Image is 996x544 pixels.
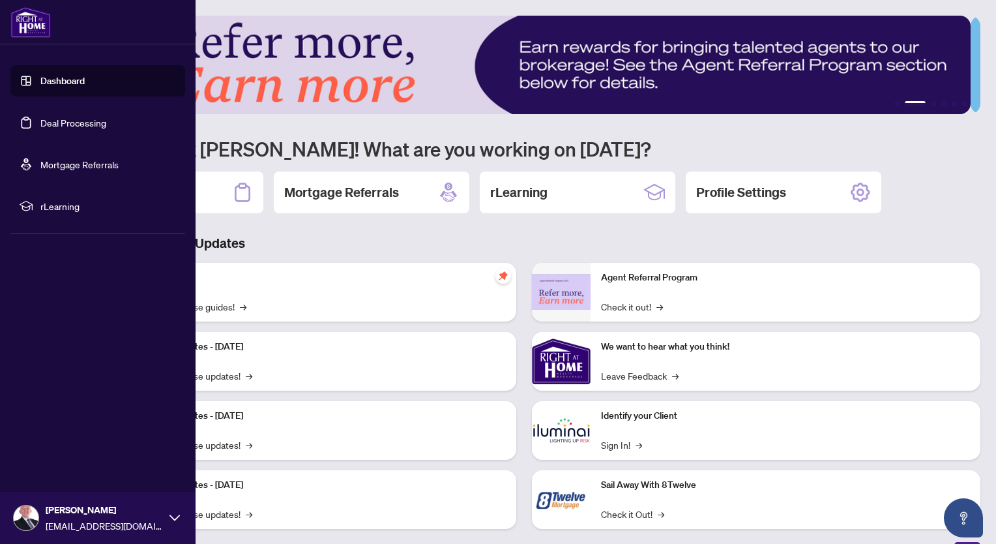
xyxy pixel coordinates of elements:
p: Agent Referral Program [601,271,970,285]
span: → [240,299,246,314]
a: Mortgage Referrals [40,159,119,170]
span: → [658,507,664,521]
p: Identify your Client [601,409,970,423]
a: Deal Processing [40,117,106,128]
button: 3 [931,101,936,106]
span: → [656,299,663,314]
img: Profile Icon [14,506,38,530]
span: [EMAIL_ADDRESS][DOMAIN_NAME] [46,519,163,533]
a: Sign In!→ [601,438,642,452]
span: → [672,369,679,383]
p: Platform Updates - [DATE] [137,478,506,492]
p: Platform Updates - [DATE] [137,409,506,423]
span: → [246,369,252,383]
button: 1 [894,101,900,106]
p: We want to hear what you think! [601,340,970,354]
button: 5 [952,101,957,106]
img: Identify your Client [532,401,591,460]
h2: Mortgage Referrals [284,183,399,202]
img: logo [10,7,51,38]
span: → [636,438,642,452]
img: Slide 1 [68,16,971,114]
h3: Brokerage & Industry Updates [68,234,980,252]
a: Dashboard [40,75,85,87]
p: Self-Help [137,271,506,285]
p: Platform Updates - [DATE] [137,340,506,354]
a: Check it Out!→ [601,507,664,521]
button: 6 [962,101,967,106]
h1: Welcome back [PERSON_NAME]! What are you working on [DATE]? [68,136,980,161]
span: rLearning [40,199,176,213]
img: Agent Referral Program [532,274,591,310]
h2: rLearning [490,183,548,202]
h2: Profile Settings [696,183,786,202]
img: We want to hear what you think! [532,332,591,391]
img: Sail Away With 8Twelve [532,470,591,529]
button: 4 [941,101,946,106]
span: → [246,507,252,521]
button: Open asap [944,498,983,537]
button: 2 [905,101,926,106]
span: → [246,438,252,452]
p: Sail Away With 8Twelve [601,478,970,492]
span: [PERSON_NAME] [46,503,163,517]
a: Leave Feedback→ [601,369,679,383]
span: pushpin [495,268,511,284]
a: Check it out!→ [601,299,663,314]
